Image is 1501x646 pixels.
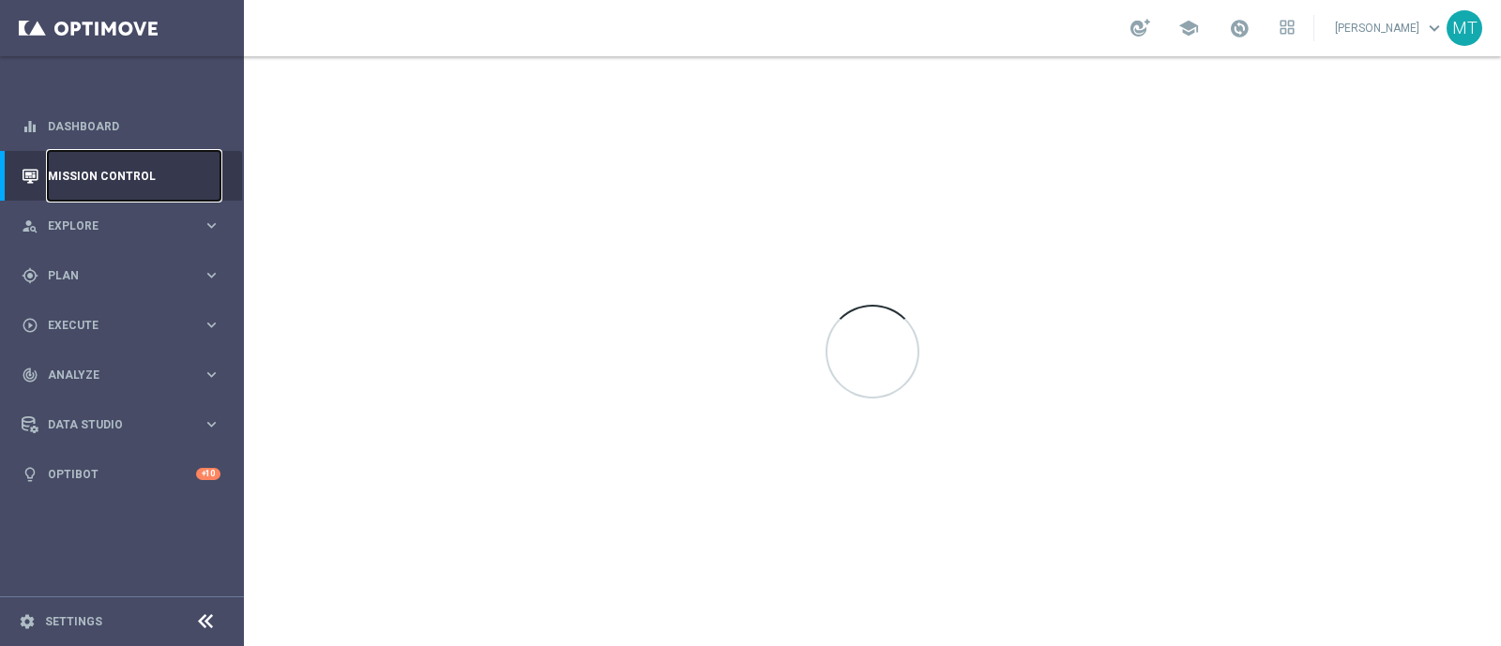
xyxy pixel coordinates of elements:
i: keyboard_arrow_right [203,415,220,433]
button: Data Studio keyboard_arrow_right [21,417,221,432]
div: Explore [22,218,203,234]
i: lightbulb [22,466,38,483]
i: gps_fixed [22,267,38,284]
button: lightbulb Optibot +10 [21,467,221,482]
i: play_circle_outline [22,317,38,334]
i: track_changes [22,367,38,383]
span: Plan [48,270,203,281]
i: keyboard_arrow_right [203,316,220,334]
button: person_search Explore keyboard_arrow_right [21,218,221,233]
a: Dashboard [48,101,220,151]
div: Execute [22,317,203,334]
a: Mission Control [48,151,220,201]
div: +10 [196,468,220,480]
i: settings [19,613,36,630]
div: Optibot [22,449,220,499]
div: Dashboard [22,101,220,151]
span: Execute [48,320,203,331]
i: keyboard_arrow_right [203,217,220,234]
div: Mission Control [22,151,220,201]
button: equalizer Dashboard [21,119,221,134]
a: Settings [45,616,102,627]
span: keyboard_arrow_down [1424,18,1445,38]
span: school [1178,18,1199,38]
i: person_search [22,218,38,234]
a: Optibot [48,449,196,499]
span: Explore [48,220,203,232]
i: keyboard_arrow_right [203,366,220,383]
button: track_changes Analyze keyboard_arrow_right [21,368,221,383]
div: Data Studio [22,416,203,433]
div: Analyze [22,367,203,383]
span: Data Studio [48,419,203,430]
i: keyboard_arrow_right [203,266,220,284]
i: equalizer [22,118,38,135]
a: [PERSON_NAME]keyboard_arrow_down [1333,14,1447,42]
div: Plan [22,267,203,284]
button: gps_fixed Plan keyboard_arrow_right [21,268,221,283]
button: play_circle_outline Execute keyboard_arrow_right [21,318,221,333]
span: Analyze [48,369,203,381]
button: Mission Control [21,169,221,184]
div: MT [1447,10,1482,46]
